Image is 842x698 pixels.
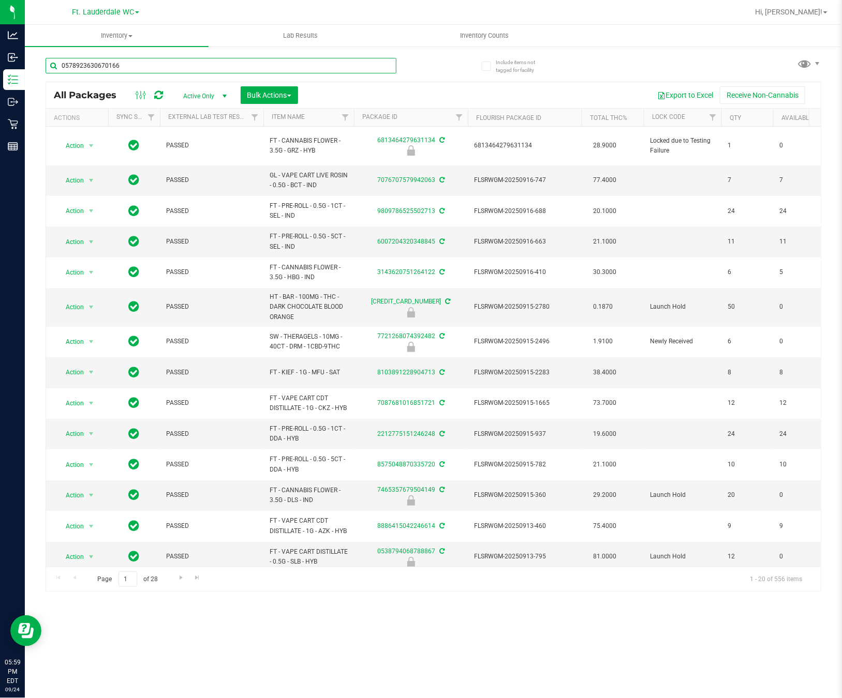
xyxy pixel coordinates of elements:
span: Ft. Lauderdale WC [72,8,134,17]
span: PASSED [166,267,257,277]
span: 73.7000 [588,396,622,411]
a: Filter [246,109,263,126]
span: Locked due to Testing Failure [650,136,715,156]
span: Hi, [PERSON_NAME]! [755,8,822,16]
button: Export to Excel [651,86,720,104]
span: FT - PRE-ROLL - 0.5G - 5CT - SEL - IND [270,232,348,251]
span: 8 [779,368,819,377]
a: Total THC% [590,114,627,122]
a: [CREDIT_CARD_NUMBER] [372,298,441,305]
a: 8103891228904713 [377,369,435,376]
span: Action [56,173,84,188]
span: Action [56,488,84,503]
span: In Sync [129,519,140,533]
span: Action [56,300,84,314]
span: PASSED [166,141,257,150]
span: Launch Hold [650,490,715,500]
a: Sync Status [116,113,156,120]
span: Sync from Compliance System [438,430,445,437]
span: In Sync [129,427,140,441]
inline-svg: Inventory [8,74,18,85]
a: Package ID [362,113,397,120]
span: 1 - 20 of 556 items [742,571,810,587]
a: Filter [451,109,468,126]
span: 7 [728,175,767,185]
a: 7721268074392482 [377,332,435,340]
a: 6813464279631134 [377,136,435,144]
a: 7087681016851721 [377,399,435,406]
span: select [85,365,98,380]
span: 38.4000 [588,365,622,380]
span: FT - CANNABIS FLOWER - 3.5G - GRZ - HYB [270,136,348,156]
span: FLSRWGM-20250915-2283 [474,368,575,377]
span: 6813464279631134 [474,141,575,150]
span: select [85,173,98,188]
span: Launch Hold [650,552,715,562]
span: 0 [779,141,819,150]
span: Sync from Compliance System [438,522,445,529]
a: Lock Code [652,113,685,120]
span: PASSED [166,302,257,312]
span: 50 [728,302,767,312]
span: FT - VAPE CART CDT DISTILLATE - 1G - CKZ - HYB [270,393,348,413]
span: Bulk Actions [247,91,291,99]
span: In Sync [129,488,140,502]
iframe: Resource center [10,615,41,646]
span: 12 [728,398,767,408]
a: 8886415042246614 [377,522,435,529]
span: 1.9100 [588,334,618,349]
span: FT - KIEF - 1G - MFU - SAT [270,368,348,377]
a: Go to the last page [190,571,205,585]
span: 21.1000 [588,234,622,249]
div: Locked due to Testing Failure [352,145,469,156]
span: FT - PRE-ROLL - 0.5G - 5CT - DDA - HYB [270,454,348,474]
span: 5 [779,267,819,277]
span: Action [56,519,84,534]
span: FLSRWGM-20250916-688 [474,206,575,216]
a: 7465357679504149 [377,486,435,493]
span: FT - PRE-ROLL - 0.5G - 1CT - DDA - HYB [270,424,348,444]
span: FLSRWGM-20250915-1665 [474,398,575,408]
span: 0.1870 [588,299,618,314]
span: Sync from Compliance System [438,399,445,406]
a: Go to the next page [173,571,188,585]
span: All Packages [54,89,127,101]
span: In Sync [129,549,140,564]
span: FLSRWGM-20250913-460 [474,521,575,531]
span: Sync from Compliance System [438,486,445,493]
inline-svg: Reports [8,141,18,151]
span: Inventory [25,31,209,40]
span: Launch Hold [650,302,715,312]
span: FLSRWGM-20250915-2780 [474,302,575,312]
span: Sync from Compliance System [438,176,445,184]
span: FLSRWGM-20250916-410 [474,267,575,277]
span: 11 [779,237,819,247]
span: Sync from Compliance System [438,238,445,245]
span: 0 [779,552,819,562]
span: FT - VAPE CART CDT DISTILLATE - 1G - AZK - HYB [270,516,348,536]
a: 0538794068788867 [377,548,435,555]
span: 30.3000 [588,265,622,280]
span: FT - VAPE CART DISTILLATE - 0.5G - SLB - HYB [270,547,348,567]
span: FT - CANNABIS FLOWER - 3.5G - DLS - IND [270,485,348,505]
span: Action [56,458,84,472]
span: Sync from Compliance System [438,369,445,376]
inline-svg: Analytics [8,30,18,40]
span: HT - BAR - 100MG - THC - DARK CHOCOLATE BLOOD ORANGE [270,292,348,322]
span: Action [56,139,84,153]
input: 1 [119,571,137,587]
span: select [85,300,98,314]
div: Launch Hold [352,307,469,317]
span: In Sync [129,299,140,314]
div: Newly Received [352,342,469,352]
span: PASSED [166,175,257,185]
input: Search Package ID, Item Name, SKU, Lot or Part Number... [46,58,396,73]
a: Filter [337,109,354,126]
span: 24 [728,429,767,439]
span: FLSRWGM-20250916-663 [474,237,575,247]
span: select [85,519,98,534]
a: 6007204320348845 [377,238,435,245]
span: 24 [728,206,767,216]
span: In Sync [129,173,140,187]
span: PASSED [166,368,257,377]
